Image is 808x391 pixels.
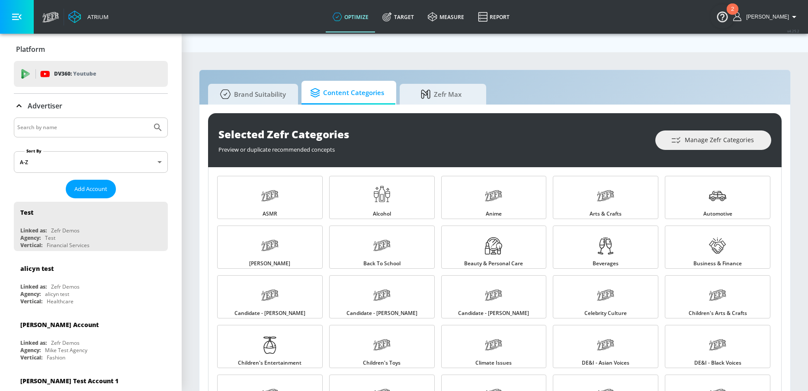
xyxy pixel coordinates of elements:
[16,45,45,54] p: Platform
[25,148,43,154] label: Sort By
[553,176,658,219] a: Arts & Crafts
[329,176,435,219] a: Alcohol
[14,202,168,251] div: TestLinked as:Zefr DemosAgency:TestVertical:Financial Services
[655,130,771,150] button: Manage Zefr Categories
[249,261,290,266] span: [PERSON_NAME]
[363,261,401,266] span: Back to School
[329,325,435,368] a: Children's Toys
[66,180,116,198] button: Add Account
[665,325,770,368] a: DE&I - Black Voices
[20,354,42,361] div: Vertical:
[47,354,65,361] div: Fashion
[20,208,33,216] div: Test
[17,122,148,133] input: Search by name
[14,37,168,61] div: Platform
[20,264,54,273] div: alicyn test
[47,242,90,249] div: Financial Services
[694,360,741,366] span: DE&I - Black Voices
[217,84,286,105] span: Brand Suitability
[593,261,619,266] span: Beverages
[234,311,305,316] span: Candidate - [PERSON_NAME]
[375,1,421,32] a: Target
[665,275,770,318] a: Children's Arts & Crafts
[329,275,435,318] a: Candidate - [PERSON_NAME]
[217,325,323,368] a: Children's Entertainment
[553,325,658,368] a: DE&I - Asian Voices
[20,242,42,249] div: Vertical:
[665,226,770,269] a: Business & Finance
[363,360,401,366] span: Children's Toys
[217,176,323,219] a: ASMR
[51,339,80,346] div: Zefr Demos
[326,1,375,32] a: optimize
[441,226,547,269] a: Beauty & Personal Care
[458,311,529,316] span: Candidate - [PERSON_NAME]
[486,211,502,216] span: Anime
[441,275,547,318] a: Candidate - [PERSON_NAME]
[20,283,47,290] div: Linked as:
[14,61,168,87] div: DV360: Youtube
[733,12,799,22] button: [PERSON_NAME]
[14,151,168,173] div: A-Z
[408,84,474,105] span: Zefr Max
[14,314,168,363] div: [PERSON_NAME] AccountLinked as:Zefr DemosAgency:Mike Test AgencyVertical:Fashion
[665,176,770,219] a: Automotive
[693,261,742,266] span: Business & Finance
[464,261,523,266] span: Beauty & Personal Care
[346,311,417,316] span: Candidate - [PERSON_NAME]
[553,226,658,269] a: Beverages
[20,339,47,346] div: Linked as:
[14,94,168,118] div: Advertiser
[45,346,87,354] div: Mike Test Agency
[54,69,96,79] p: DV360:
[263,211,277,216] span: ASMR
[703,211,732,216] span: Automotive
[218,141,647,153] div: Preview or duplicate recommended concepts
[475,360,512,366] span: Climate Issues
[20,321,99,329] div: [PERSON_NAME] Account
[441,176,547,219] a: Anime
[441,325,547,368] a: Climate Issues
[20,346,41,354] div: Agency:
[51,283,80,290] div: Zefr Demos
[68,10,109,23] a: Atrium
[743,14,789,20] span: login as: sarah.grindle@zefr.com
[582,360,629,366] span: DE&I - Asian Voices
[421,1,471,32] a: measure
[20,290,41,298] div: Agency:
[45,290,69,298] div: alicyn test
[20,227,47,234] div: Linked as:
[51,227,80,234] div: Zefr Demos
[28,101,62,111] p: Advertiser
[310,83,384,103] span: Content Categories
[74,184,107,194] span: Add Account
[584,311,627,316] span: Celebrity Culture
[373,211,391,216] span: Alcohol
[590,211,622,216] span: Arts & Crafts
[689,311,747,316] span: Children's Arts & Crafts
[673,135,754,146] span: Manage Zefr Categories
[218,127,647,141] div: Selected Zefr Categories
[238,360,301,366] span: Children's Entertainment
[217,226,323,269] a: [PERSON_NAME]
[84,13,109,21] div: Atrium
[20,298,42,305] div: Vertical:
[20,234,41,242] div: Agency:
[217,275,323,318] a: Candidate - [PERSON_NAME]
[329,226,435,269] a: Back to School
[47,298,74,305] div: Healthcare
[20,377,119,385] div: [PERSON_NAME] Test Account 1
[787,29,799,33] span: v 4.25.2
[731,9,734,20] div: 2
[14,258,168,307] div: alicyn testLinked as:Zefr DemosAgency:alicyn testVertical:Healthcare
[73,69,96,78] p: Youtube
[553,275,658,318] a: Celebrity Culture
[471,1,516,32] a: Report
[45,234,55,242] div: Test
[710,4,734,29] button: Open Resource Center, 2 new notifications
